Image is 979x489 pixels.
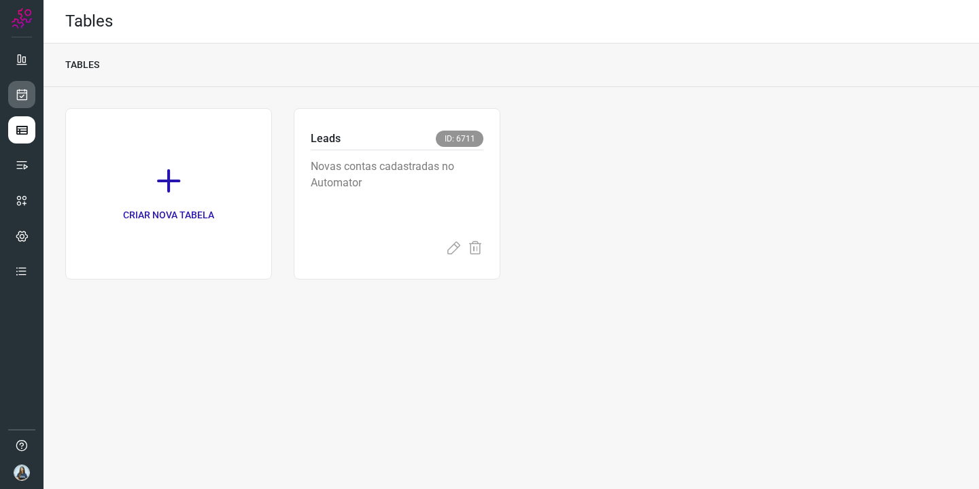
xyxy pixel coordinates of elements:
p: CRIAR NOVA TABELA [123,208,214,222]
p: TABLES [65,58,99,72]
a: CRIAR NOVA TABELA [65,108,272,280]
img: fc58e68df51c897e9c2c34ad67654c41.jpeg [14,465,30,481]
p: Leads [311,131,341,147]
span: ID: 6711 [436,131,483,147]
h2: Tables [65,12,113,31]
img: Logo [12,8,32,29]
p: Novas contas cadastradas no Automator [311,158,483,226]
